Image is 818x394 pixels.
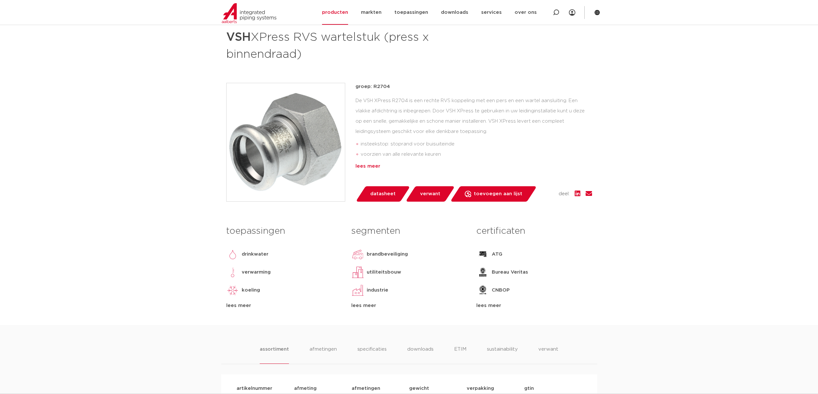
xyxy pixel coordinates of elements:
img: industrie [351,284,364,297]
p: gewicht [409,385,467,392]
li: afmetingen [310,346,337,364]
p: utiliteitsbouw [367,268,401,276]
li: downloads [407,346,434,364]
a: datasheet [355,186,410,202]
a: verwant [405,186,455,202]
div: lees meer [476,302,592,310]
li: ETIM [454,346,466,364]
div: De VSH XPress R2704 is een rechte RVS koppeling met een pers en een wartel aansluiting. Een vlakk... [355,96,592,160]
p: drinkwater [242,250,268,258]
span: datasheet [370,189,396,199]
li: assortiment [260,346,289,364]
img: drinkwater [226,248,239,261]
img: Product Image for VSH XPress RVS wartelstuk (press x binnendraad) [227,83,345,201]
h3: segmenten [351,225,467,238]
p: koeling [242,286,260,294]
span: verwant [420,189,440,199]
li: Leak Before Pressed-functie [361,160,592,170]
img: Bureau Veritas [476,266,489,279]
p: brandbeveiliging [367,250,408,258]
strong: VSH [226,31,251,43]
img: brandbeveiliging [351,248,364,261]
h1: XPress RVS wartelstuk (press x binnendraad) [226,28,468,62]
li: insteekstop: stoprand voor buisuiteinde [361,139,592,149]
img: CNBOP [476,284,489,297]
span: toevoegen aan lijst [474,189,522,199]
p: ATG [492,250,502,258]
p: verwarming [242,268,271,276]
p: afmeting [294,385,352,392]
li: specificaties [357,346,387,364]
div: lees meer [351,302,467,310]
p: groep: R2704 [355,83,592,91]
img: koeling [226,284,239,297]
p: afmetingen [352,385,409,392]
p: CNBOP [492,286,510,294]
img: ATG [476,248,489,261]
p: Bureau Veritas [492,268,528,276]
p: gtin [524,385,582,392]
h3: toepassingen [226,225,342,238]
div: lees meer [355,162,592,170]
img: utiliteitsbouw [351,266,364,279]
li: verwant [538,346,558,364]
h3: certificaten [476,225,592,238]
li: sustainability [487,346,518,364]
div: lees meer [226,302,342,310]
li: voorzien van alle relevante keuren [361,149,592,160]
span: deel: [559,190,570,198]
img: verwarming [226,266,239,279]
p: artikelnummer [237,385,294,392]
p: verpakking [467,385,524,392]
p: industrie [367,286,388,294]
